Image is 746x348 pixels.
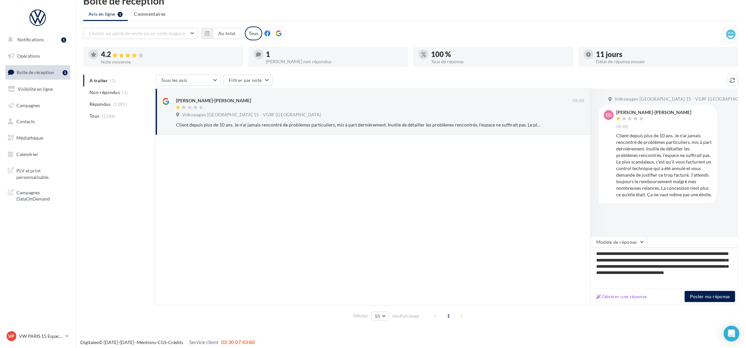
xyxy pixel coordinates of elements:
[80,339,255,345] span: © [DATE]-[DATE] - - -
[189,339,219,345] span: Service client
[4,49,71,63] a: Opérations
[4,185,71,205] a: Campagnes DataOnDemand
[17,69,54,75] span: Boîte de réception
[266,51,403,58] div: 1
[616,132,712,198] div: Client depuis plus de 10 ans. Je n’ai jamais rencontré de problèmes particuliers, mis à part dern...
[17,37,44,42] span: Notifications
[80,339,99,345] a: Digitaleo
[16,151,38,157] span: Calendrier
[4,65,71,79] a: Boîte de réception1
[266,59,403,64] div: [PERSON_NAME] non répondus
[596,59,733,64] div: Délai de réponse moyen
[16,135,43,141] span: Médiathèque
[176,122,542,128] div: Client depuis plus de 10 ans. Je n’ai jamais rencontré de problèmes particuliers, mis à part dern...
[113,102,127,107] span: (1385)
[102,113,116,119] span: (1386)
[17,53,40,59] span: Opérations
[4,115,71,128] a: Contacts
[89,113,99,119] span: Tous
[101,60,238,64] div: Note moyenne
[176,97,251,104] div: [PERSON_NAME]-[PERSON_NAME]
[161,77,187,83] span: Tous les avis
[137,339,156,345] a: Mentions
[375,314,380,319] span: 10
[606,112,612,118] span: ED
[223,75,273,86] button: Filtrer par note
[19,333,63,339] p: VW PARIS 15 Espace Suffren
[221,339,255,345] span: 02 30 07 43 80
[155,75,221,86] button: Tous les avis
[61,37,66,43] div: 1
[202,28,241,39] button: Au total
[4,33,69,47] button: Notifications 1
[158,339,167,345] a: CGS
[5,330,70,342] a: VP VW PARIS 15 Espace Suffren
[101,51,238,58] div: 4.2
[596,51,733,58] div: 11 jours
[431,59,568,64] div: Taux de réponse
[213,28,241,39] button: Au total
[245,27,262,40] div: Tous
[89,89,120,96] span: Non répondus
[4,99,71,112] a: Campagnes
[16,102,40,108] span: Campagnes
[16,166,68,180] span: PLV et print personnalisable
[83,28,198,39] button: Choisir un point de vente ou un code magasin
[591,237,648,248] button: Modèle de réponse
[89,30,186,36] span: Choisir un point de vente ou un code magasin
[4,82,71,96] a: Visibilité en ligne
[4,147,71,161] a: Calendrier
[134,11,166,17] span: Commentaires
[616,124,628,130] span: 08:08
[573,98,585,104] span: 08:08
[9,333,15,339] span: VP
[4,164,71,183] a: PLV et print personnalisable
[182,112,321,118] span: Volkswagen [GEOGRAPHIC_DATA] 15 - VGRF [GEOGRAPHIC_DATA]
[685,291,735,302] button: Poster ma réponse
[724,326,739,341] div: Open Intercom Messenger
[63,70,68,75] div: 1
[594,293,650,300] button: Générer une réponse
[431,51,568,58] div: 100 %
[353,313,368,319] span: Afficher
[16,119,35,124] span: Contacts
[372,312,388,321] button: 10
[89,101,111,107] span: Répondus
[123,90,128,95] span: (1)
[168,339,183,345] a: Crédits
[392,313,419,319] span: résultats/page
[4,131,71,145] a: Médiathèque
[616,110,691,115] div: [PERSON_NAME]-[PERSON_NAME]
[16,188,68,202] span: Campagnes DataOnDemand
[443,311,454,321] span: 1
[18,86,53,92] span: Visibilité en ligne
